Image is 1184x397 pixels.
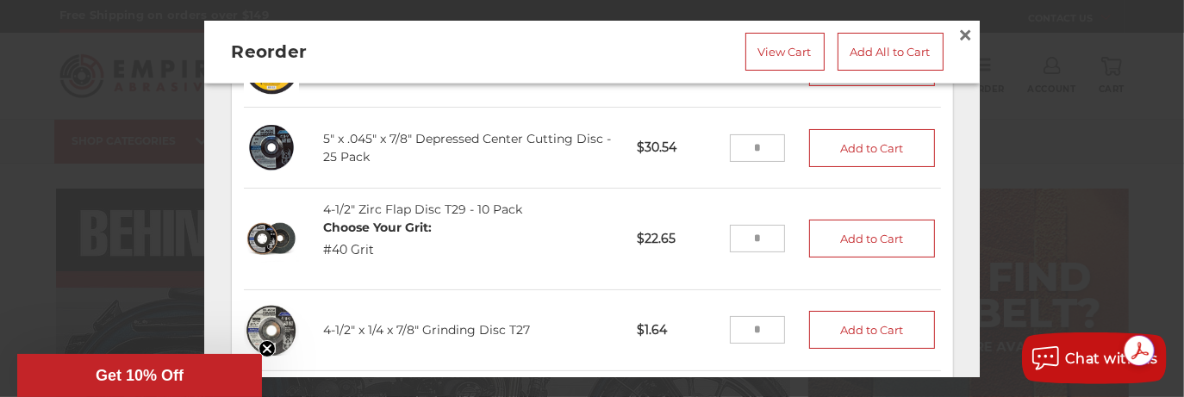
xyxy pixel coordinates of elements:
[625,46,729,88] p: $6.12
[323,201,522,216] a: 4-1/2" Zirc Flap Disc T29 - 10 Pack
[809,47,935,85] button: Add to Cart
[951,21,979,48] a: Close
[244,120,300,176] img: 5
[244,39,300,95] img: Mercer 9
[625,217,729,259] p: $22.65
[957,17,973,51] span: ×
[244,301,300,357] img: 4-1/2
[1022,332,1167,384] button: Chat with us
[232,38,516,64] h2: Reorder
[259,340,276,357] button: Close teaser
[838,32,944,70] a: Add All to Cart
[17,354,262,397] div: Get 10% OffClose teaser
[625,127,729,169] p: $30.54
[745,32,825,70] a: View Cart
[809,220,935,257] button: Add to Cart
[1065,350,1158,367] span: Chat with us
[809,128,935,166] button: Add to Cart
[323,321,530,337] a: 4-1/2" x 1/4 x 7/8" Grinding Disc T27
[323,218,432,236] dt: Choose Your Grit:
[809,311,935,349] button: Add to Cart
[244,211,300,267] img: 4-1/2
[323,130,611,164] a: 5" x .045" x 7/8" Depressed Center Cutting Disc - 25 Pack
[625,308,729,350] p: $1.64
[323,49,612,83] a: [PERSON_NAME] 9" x 1/8" x 7/8" Pipeline Cutting and Grinding Disc
[323,240,432,258] dd: #40 Grit
[96,367,184,384] span: Get 10% Off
